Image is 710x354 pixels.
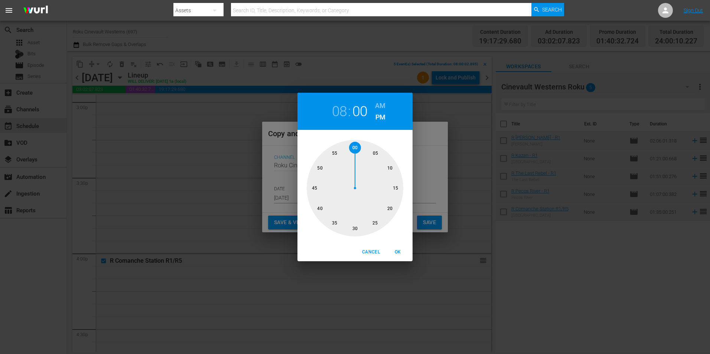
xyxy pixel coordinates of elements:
[684,7,703,13] a: Sign Out
[18,2,53,19] img: ans4CAIJ8jUAAAAAAAAAAAAAAAAAAAAAAAAgQb4GAAAAAAAAAAAAAAAAAAAAAAAAJMjXAAAAAAAAAAAAAAAAAAAAAAAAgAT5G...
[4,6,13,15] span: menu
[386,246,410,258] button: OK
[375,111,385,123] button: PM
[389,248,407,256] span: OK
[375,100,385,112] button: AM
[348,103,351,120] h2: :
[332,103,347,120] button: 08
[542,3,562,16] span: Search
[362,248,380,256] span: Cancel
[359,246,383,258] button: Cancel
[352,103,368,120] button: 00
